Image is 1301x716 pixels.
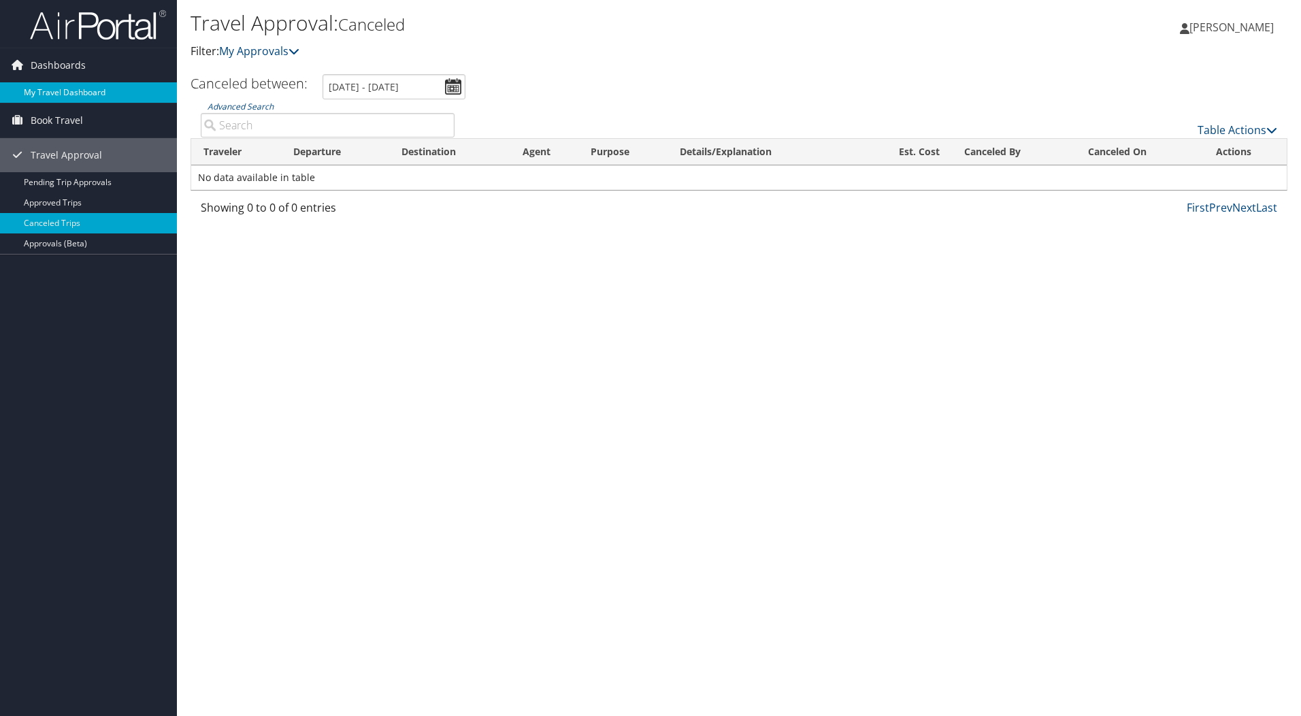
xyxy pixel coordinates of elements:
[952,139,1076,165] th: Canceled By: activate to sort column ascending
[323,74,465,99] input: [DATE] - [DATE]
[201,113,455,137] input: Advanced Search
[281,139,389,165] th: Departure: activate to sort column ascending
[389,139,510,165] th: Destination: activate to sort column ascending
[30,9,166,41] img: airportal-logo.png
[668,139,860,165] th: Details/Explanation
[1204,139,1287,165] th: Actions
[1256,200,1277,215] a: Last
[1198,123,1277,137] a: Table Actions
[1187,200,1209,215] a: First
[191,139,281,165] th: Traveler: activate to sort column ascending
[191,74,308,93] h3: Canceled between:
[219,44,299,59] a: My Approvals
[201,199,455,223] div: Showing 0 to 0 of 0 entries
[1209,200,1232,215] a: Prev
[31,103,83,137] span: Book Travel
[510,139,578,165] th: Agent
[1076,139,1204,165] th: Canceled On: activate to sort column ascending
[191,165,1287,190] td: No data available in table
[31,48,86,82] span: Dashboards
[191,9,922,37] h1: Travel Approval:
[338,13,405,35] small: Canceled
[1180,7,1287,48] a: [PERSON_NAME]
[1189,20,1274,35] span: [PERSON_NAME]
[1232,200,1256,215] a: Next
[208,101,274,112] a: Advanced Search
[191,43,922,61] p: Filter:
[31,138,102,172] span: Travel Approval
[860,139,952,165] th: Est. Cost: activate to sort column ascending
[578,139,668,165] th: Purpose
